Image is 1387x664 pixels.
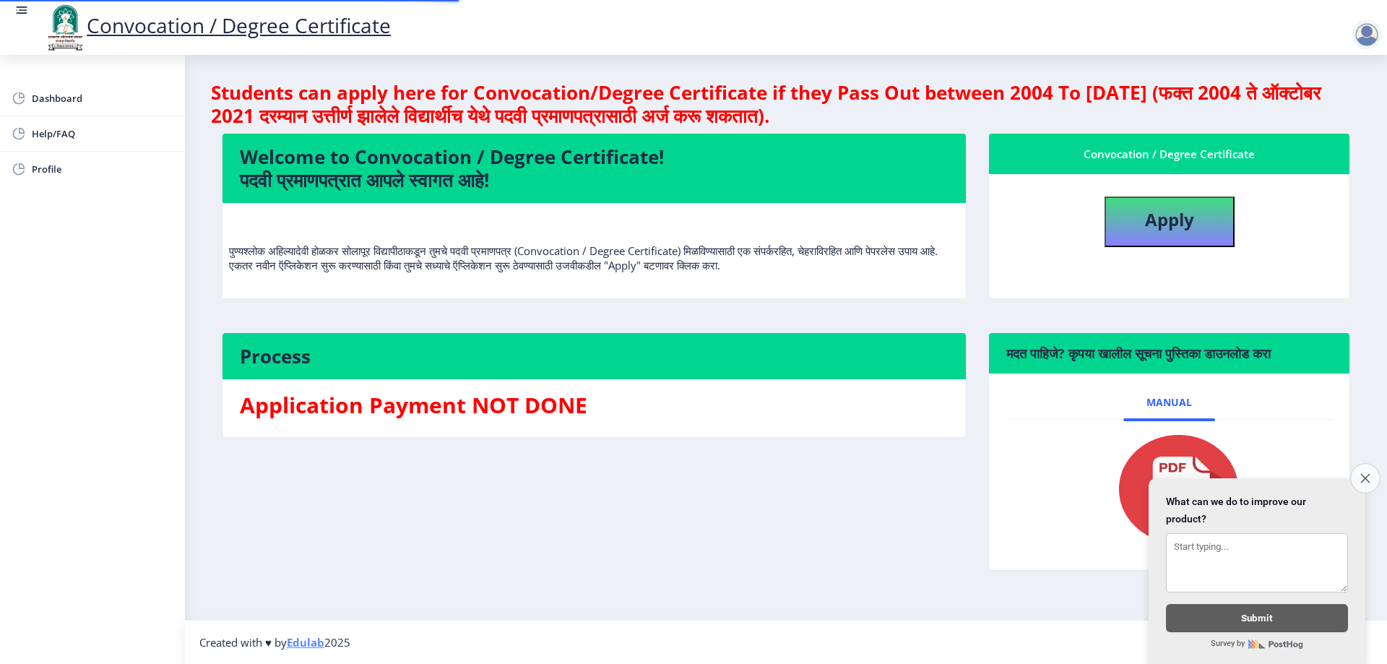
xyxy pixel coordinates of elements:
b: Apply [1145,207,1194,231]
span: Profile [32,160,173,178]
span: Created with ♥ by 2025 [199,635,350,650]
h6: मदत पाहिजे? कृपया खालील सूचना पुस्तिका डाउनलोड करा [1006,345,1332,362]
a: Convocation / Degree Certificate [43,12,391,39]
img: pdf.png [1097,431,1242,547]
p: पुण्यश्लोक अहिल्यादेवी होळकर सोलापूर विद्यापीठाकडून तुमचे पदवी प्रमाणपत्र (Convocation / Degree C... [229,215,959,272]
h4: Welcome to Convocation / Degree Certificate! पदवी प्रमाणपत्रात आपले स्वागत आहे! [240,145,949,191]
span: Manual [1146,397,1192,408]
h4: Process [240,345,949,368]
a: Edulab [287,635,324,650]
h4: Students can apply here for Convocation/Degree Certificate if they Pass Out between 2004 To [DATE... [211,81,1361,127]
img: logo [43,3,87,52]
span: Dashboard [32,90,173,107]
a: Manual [1123,385,1215,420]
span: Help/FAQ [32,125,173,142]
div: Convocation / Degree Certificate [1006,145,1332,163]
h3: Application Payment NOT DONE [240,391,949,420]
button: Apply [1105,197,1235,247]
